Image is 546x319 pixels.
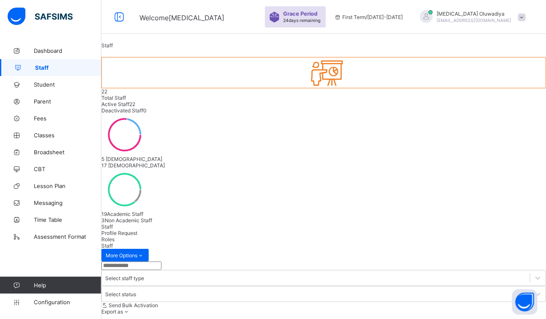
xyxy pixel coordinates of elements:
[34,299,101,305] span: Configuration
[34,183,101,189] span: Lesson Plan
[437,18,512,23] span: [EMAIL_ADDRESS][DOMAIN_NAME]
[283,11,317,17] span: Grace Period
[34,98,101,105] span: Parent
[101,162,107,169] span: 17
[34,81,101,88] span: Student
[106,156,162,162] span: [DEMOGRAPHIC_DATA]
[109,302,158,308] span: Send Bulk Activation
[437,11,512,17] span: [MEDICAL_DATA] Oluwadiya
[101,156,104,162] span: 5
[35,64,101,71] span: Staff
[108,162,165,169] span: [DEMOGRAPHIC_DATA]
[34,115,101,122] span: Fees
[412,10,530,24] div: TobiOluwadiya
[105,275,144,281] div: Select staff type
[101,243,113,249] span: Staff
[101,224,113,230] span: Staff
[8,8,73,25] img: safsims
[101,211,107,217] span: 19
[105,217,152,224] span: Non Academic Staff
[34,149,101,155] span: Broadsheet
[105,291,136,297] div: Select status
[34,132,101,139] span: Classes
[101,88,107,95] span: 22
[101,107,143,114] span: Deactivated Staff
[512,289,538,315] button: Open asap
[101,95,546,101] div: Total Staff
[129,101,135,107] span: 22
[34,47,101,54] span: Dashboard
[34,233,101,240] span: Assessment Format
[101,42,113,49] span: Staff
[101,217,105,224] span: 3
[34,282,101,289] span: Help
[101,230,137,236] span: Profile Request
[101,236,115,243] span: Roles
[34,166,101,172] span: CBT
[34,216,101,223] span: Time Table
[101,308,123,315] span: Export as
[143,107,147,114] span: 0
[107,211,143,217] span: Academic Staff
[283,18,320,23] span: 24 days remaining
[101,101,129,107] span: Active Staff
[269,12,280,22] img: sticker-purple.71386a28dfed39d6af7621340158ba97.svg
[34,199,101,206] span: Messaging
[106,252,145,259] span: More Options
[139,14,224,22] span: Welcome [MEDICAL_DATA]
[334,14,403,20] span: session/term information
